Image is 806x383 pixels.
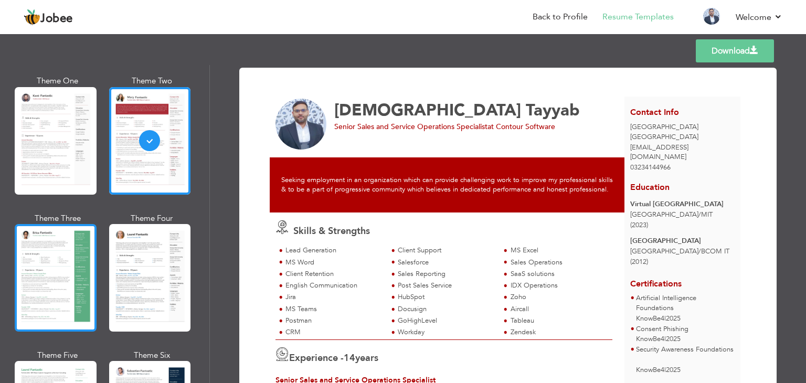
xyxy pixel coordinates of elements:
span: Security Awareness Foundations ‎ [636,345,734,354]
img: jobee.io [24,9,40,26]
div: Seeking employment in an organization which can provide challenging work to improve my profession... [270,157,630,212]
div: Theme Four [111,213,193,224]
span: Artificial Intelligence Foundations ‎ [636,293,696,313]
div: Tableau [511,316,607,326]
span: [GEOGRAPHIC_DATA] [630,122,698,132]
div: Theme Three [17,213,99,224]
div: MS Word [285,258,381,268]
a: Jobee [24,9,73,26]
a: Resume Templates [602,11,674,23]
span: / [698,247,701,256]
div: Sales Reporting [398,269,494,279]
span: Senior Sales and Service Operations Specialist [334,122,487,132]
div: Client Retention [285,269,381,279]
div: Theme Two [111,76,193,87]
a: Welcome [736,11,782,24]
span: / [698,210,701,219]
div: Theme Five [17,350,99,361]
span: 03234144966 [630,163,671,172]
span: | [664,314,666,323]
span: [DEMOGRAPHIC_DATA] [334,99,521,121]
div: Zoho [511,292,607,302]
div: MS Excel [511,246,607,256]
span: 14 [344,352,355,365]
div: MS Teams [285,304,381,314]
div: Virtual [GEOGRAPHIC_DATA] [630,199,735,209]
div: Lead Generation [285,246,381,256]
div: Client Support [398,246,494,256]
span: [GEOGRAPHIC_DATA] BCOM IT [630,247,729,256]
span: Skills & Strengths [293,225,370,238]
span: Jobee [40,13,73,25]
div: Sales Operations [511,258,607,268]
span: [EMAIL_ADDRESS][DOMAIN_NAME] [630,143,688,162]
span: | [664,334,666,344]
span: [GEOGRAPHIC_DATA] [630,132,698,142]
div: HubSpot [398,292,494,302]
div: English Communication [285,281,381,291]
div: [GEOGRAPHIC_DATA] [630,236,735,246]
div: Theme Six [111,350,193,361]
span: [GEOGRAPHIC_DATA] MIT [630,210,713,219]
span: Education [630,182,670,193]
p: KnowBe4 2025 [636,314,735,324]
span: Contact Info [630,107,679,118]
div: IDX Operations [511,281,607,291]
div: Jira [285,292,381,302]
p: KnowBe4 2025 [636,334,735,345]
span: (2023) [630,220,648,230]
label: years [344,352,378,365]
img: No image [275,99,327,150]
div: Zendesk [511,327,607,337]
span: Experience - [289,352,344,365]
p: KnowBe4 2025 [636,365,735,376]
img: Profile Img [703,8,720,25]
div: SaaS solutions [511,269,607,279]
span: Certifications [630,270,682,290]
div: Post Sales Service [398,281,494,291]
div: Workday [398,327,494,337]
span: Tayyab [526,99,580,121]
div: GoHighLevel [398,316,494,326]
a: Download [696,39,774,62]
div: Docusign [398,304,494,314]
span: Consent Phishing ‎ [636,324,691,334]
span: (2012) [630,257,648,267]
div: Salesforce [398,258,494,268]
div: Aircall [511,304,607,314]
div: Theme One [17,76,99,87]
div: Postman [285,316,381,326]
div: CRM [285,327,381,337]
a: Back to Profile [533,11,588,23]
span: at Contour Software [487,122,555,132]
span: | [664,365,666,375]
